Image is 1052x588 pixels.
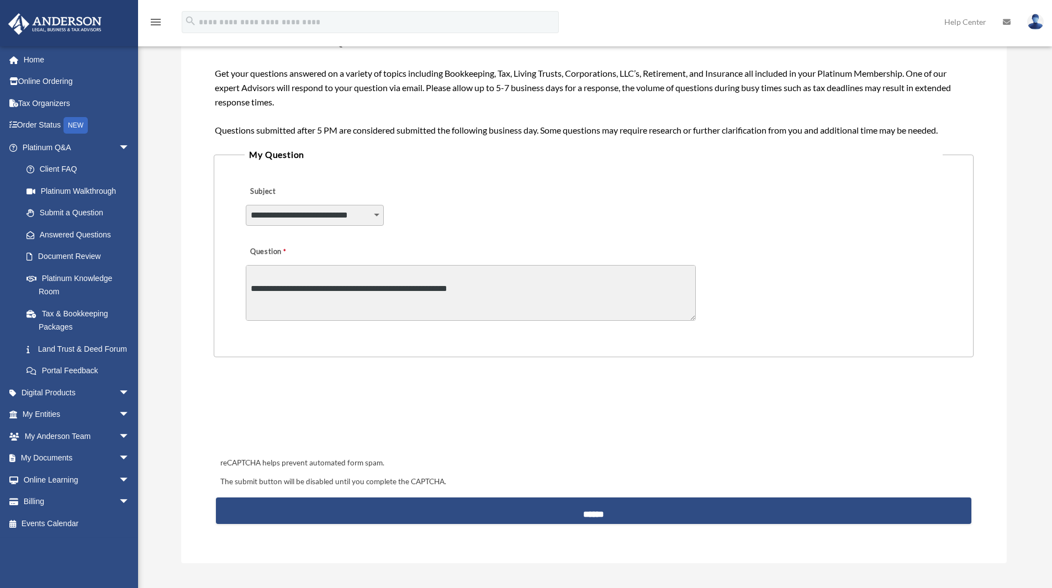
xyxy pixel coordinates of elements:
span: arrow_drop_down [119,136,141,159]
div: reCAPTCHA helps prevent automated form spam. [216,457,971,470]
legend: My Question [245,147,942,162]
a: Tax Organizers [8,92,146,114]
a: My Documentsarrow_drop_down [8,447,146,469]
span: arrow_drop_down [119,491,141,513]
a: Platinum Walkthrough [15,180,146,202]
a: Home [8,49,146,71]
a: Online Ordering [8,71,146,93]
a: Land Trust & Deed Forum [15,338,146,360]
a: Platinum Knowledge Room [15,267,146,303]
span: arrow_drop_down [119,425,141,448]
span: arrow_drop_down [119,469,141,491]
i: search [184,15,197,27]
label: Question [246,245,331,260]
img: Anderson Advisors Platinum Portal [5,13,105,35]
i: menu [149,15,162,29]
a: Portal Feedback [15,360,146,382]
span: arrow_drop_down [119,447,141,470]
a: Submit a Question [15,202,141,224]
span: arrow_drop_down [119,404,141,426]
span: arrow_drop_down [119,382,141,404]
a: Answered Questions [15,224,146,246]
a: My Entitiesarrow_drop_down [8,404,146,426]
a: Online Learningarrow_drop_down [8,469,146,491]
a: Client FAQ [15,158,146,181]
a: Events Calendar [8,512,146,534]
a: Digital Productsarrow_drop_down [8,382,146,404]
label: Subject [246,184,351,200]
a: Tax & Bookkeeping Packages [15,303,146,338]
img: User Pic [1027,14,1044,30]
a: My Anderson Teamarrow_drop_down [8,425,146,447]
div: The submit button will be disabled until you complete the CAPTCHA. [216,475,971,489]
iframe: reCAPTCHA [217,391,385,435]
a: Order StatusNEW [8,114,146,137]
a: Document Review [15,246,146,268]
div: NEW [64,117,88,134]
a: Platinum Q&Aarrow_drop_down [8,136,146,158]
a: Billingarrow_drop_down [8,491,146,513]
a: menu [149,19,162,29]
